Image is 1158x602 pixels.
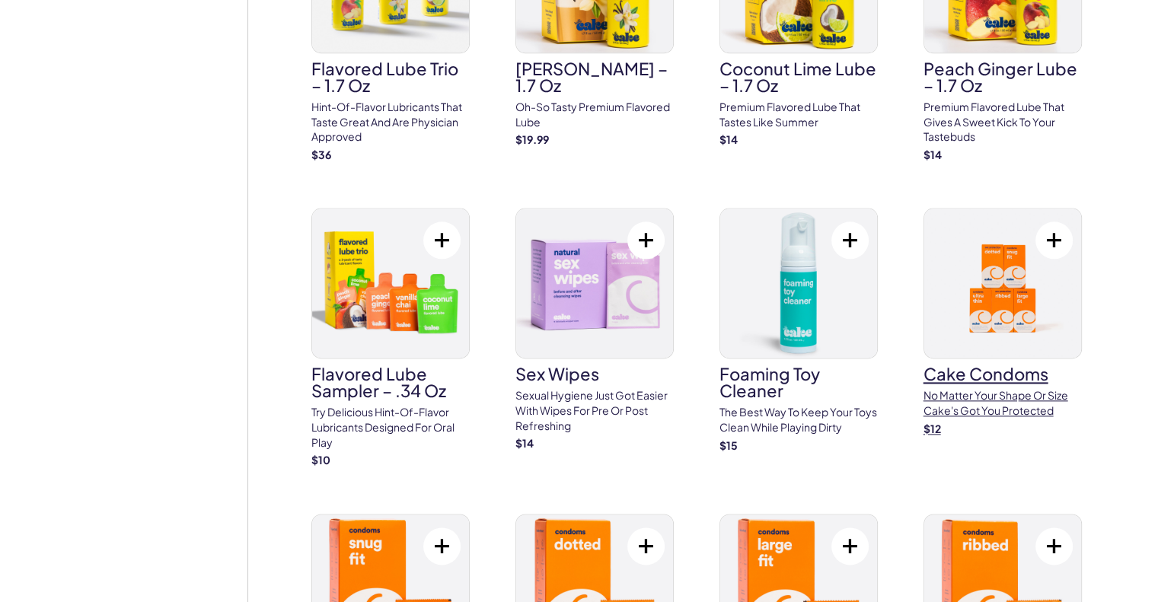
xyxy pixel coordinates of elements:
[312,209,469,358] img: Flavored Lube Sampler – .34 oz
[311,453,330,467] strong: $ 10
[516,209,673,358] img: sex wipes
[515,388,674,433] p: Sexual hygiene just got easier with wipes for pre or post refreshing
[311,100,470,145] p: Hint-of-flavor lubricants that taste great and are physician approved
[924,365,1082,382] h3: Cake Condoms
[924,100,1082,145] p: Premium Flavored Lube that gives a sweet kick to your tastebuds
[924,388,1082,418] p: No matter your shape or size Cake's got you protected
[719,100,878,129] p: Premium Flavored Lube that tastes like summer
[311,60,470,94] h3: Flavored Lube Trio – 1.7 oz
[515,60,674,94] h3: [PERSON_NAME] – 1.7 oz
[924,208,1082,436] a: Cake CondomsCake CondomsNo matter your shape or size Cake's got you protected$12
[515,208,674,451] a: sex wipessex wipesSexual hygiene just got easier with wipes for pre or post refreshing$14
[719,365,878,399] h3: Foaming Toy Cleaner
[719,132,738,146] strong: $ 14
[719,208,878,453] a: Foaming Toy CleanerFoaming Toy CleanerThe best way to keep your toys clean while playing dirty$15
[719,60,878,94] h3: Coconut Lime Lube – 1.7 oz
[924,148,942,161] strong: $ 14
[515,365,674,382] h3: sex wipes
[311,405,470,450] p: Try delicious hint-of-flavor lubricants designed for oral play
[924,209,1081,358] img: Cake Condoms
[311,208,470,467] a: Flavored Lube Sampler – .34 ozFlavored Lube Sampler – .34 ozTry delicious hint-of-flavor lubrican...
[515,132,549,146] strong: $ 19.99
[515,436,534,450] strong: $ 14
[719,405,878,435] p: The best way to keep your toys clean while playing dirty
[311,148,331,161] strong: $ 36
[720,209,877,358] img: Foaming Toy Cleaner
[311,365,470,399] h3: Flavored Lube Sampler – .34 oz
[719,438,738,452] strong: $ 15
[515,100,674,129] p: Oh-so tasty Premium Flavored Lube
[924,422,941,435] strong: $ 12
[924,60,1082,94] h3: Peach Ginger Lube – 1.7 oz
